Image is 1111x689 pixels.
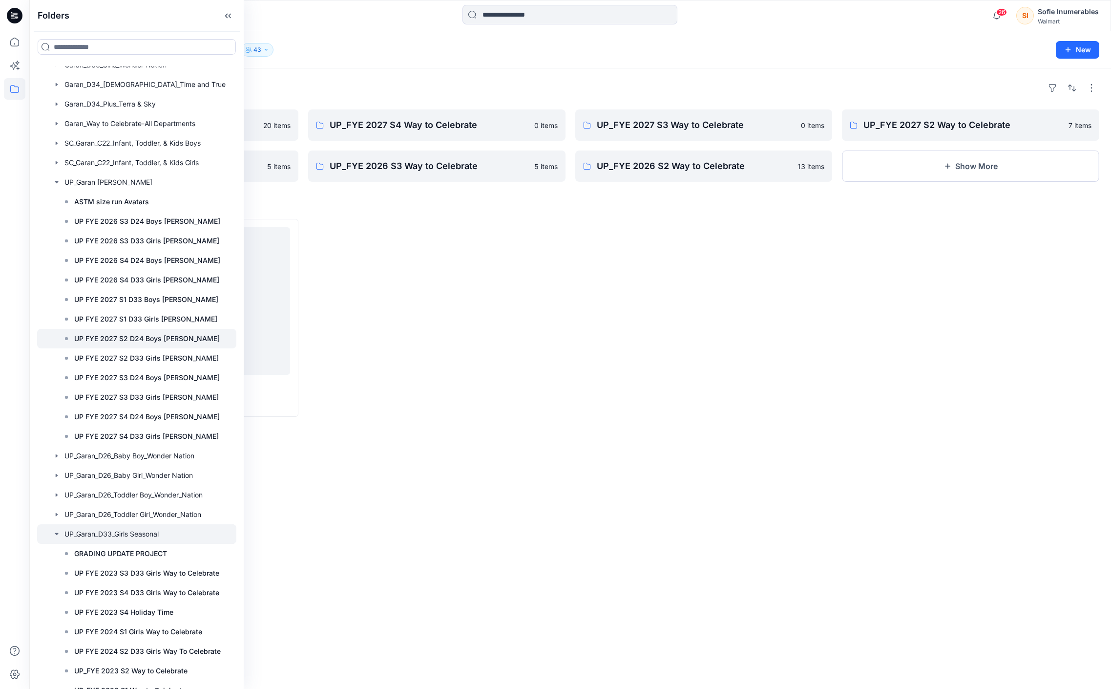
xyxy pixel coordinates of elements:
[74,196,149,208] p: ASTM size run Avatars
[801,120,824,130] p: 0 items
[1056,41,1099,59] button: New
[267,161,291,172] p: 5 items
[74,215,220,227] p: UP FYE 2026 S3 D24 Boys [PERSON_NAME]
[863,118,1063,132] p: UP_FYE 2027 S2 Way to Celebrate
[241,43,273,57] button: 43
[74,665,188,677] p: UP_FYE 2023 S2 Way to Celebrate
[330,118,528,132] p: UP_FYE 2027 S4 Way to Celebrate
[534,161,558,172] p: 5 items
[575,151,833,182] a: UP_FYE 2026 S2 Way to Celebrate13 items
[842,109,1099,141] a: UP_FYE 2027 S2 Way to Celebrate7 items
[1038,18,1099,25] div: Walmart
[74,548,167,560] p: GRADING UPDATE PROJECT
[74,255,220,266] p: UP FYE 2026 S4 D24 Boys [PERSON_NAME]
[74,431,219,442] p: UP FYE 2027 S4 D33 Girls [PERSON_NAME]
[74,567,219,579] p: UP FYE 2023 S3 D33 Girls Way to Celebrate
[253,44,261,55] p: 43
[597,159,792,173] p: UP_FYE 2026 S2 Way to Celebrate
[797,161,824,172] p: 13 items
[41,197,1099,209] h4: Styles
[74,352,219,364] p: UP FYE 2027 S2 D33 Girls [PERSON_NAME]
[74,626,202,638] p: UP FYE 2024 S1 Girls Way to Celebrate
[534,120,558,130] p: 0 items
[1016,7,1034,24] div: SI
[842,151,1099,182] button: Show More
[1069,120,1091,130] p: 7 items
[597,118,796,132] p: UP_FYE 2027 S3 Way to Celebrate
[74,274,219,286] p: UP FYE 2026 S4 D33 Girls [PERSON_NAME]
[74,313,217,325] p: UP FYE 2027 S1 D33 Girls [PERSON_NAME]
[74,606,173,618] p: UP FYE 2023 S4 Holiday Time
[74,372,220,384] p: UP FYE 2027 S3 D24 Boys [PERSON_NAME]
[74,391,219,403] p: UP FYE 2027 S3 D33 Girls [PERSON_NAME]
[1038,6,1099,18] div: Sofie Inumerables
[74,235,219,247] p: UP FYE 2026 S3 D33 Girls [PERSON_NAME]
[74,333,220,344] p: UP FYE 2027 S2 D24 Boys [PERSON_NAME]
[74,411,220,423] p: UP FYE 2027 S4 D24 Boys [PERSON_NAME]
[996,8,1007,16] span: 26
[575,109,833,141] a: UP_FYE 2027 S3 Way to Celebrate0 items
[263,120,291,130] p: 20 items
[308,151,566,182] a: UP_FYE 2026 S3 Way to Celebrate5 items
[74,646,221,657] p: UP FYE 2024 S2 D33 Girls Way To Celebrate
[308,109,566,141] a: UP_FYE 2027 S4 Way to Celebrate0 items
[74,294,218,305] p: UP FYE 2027 S1 D33 Boys [PERSON_NAME]
[74,587,219,599] p: UP FYE 2023 S4 D33 Girls Way to Celebrate
[330,159,528,173] p: UP_FYE 2026 S3 Way to Celebrate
